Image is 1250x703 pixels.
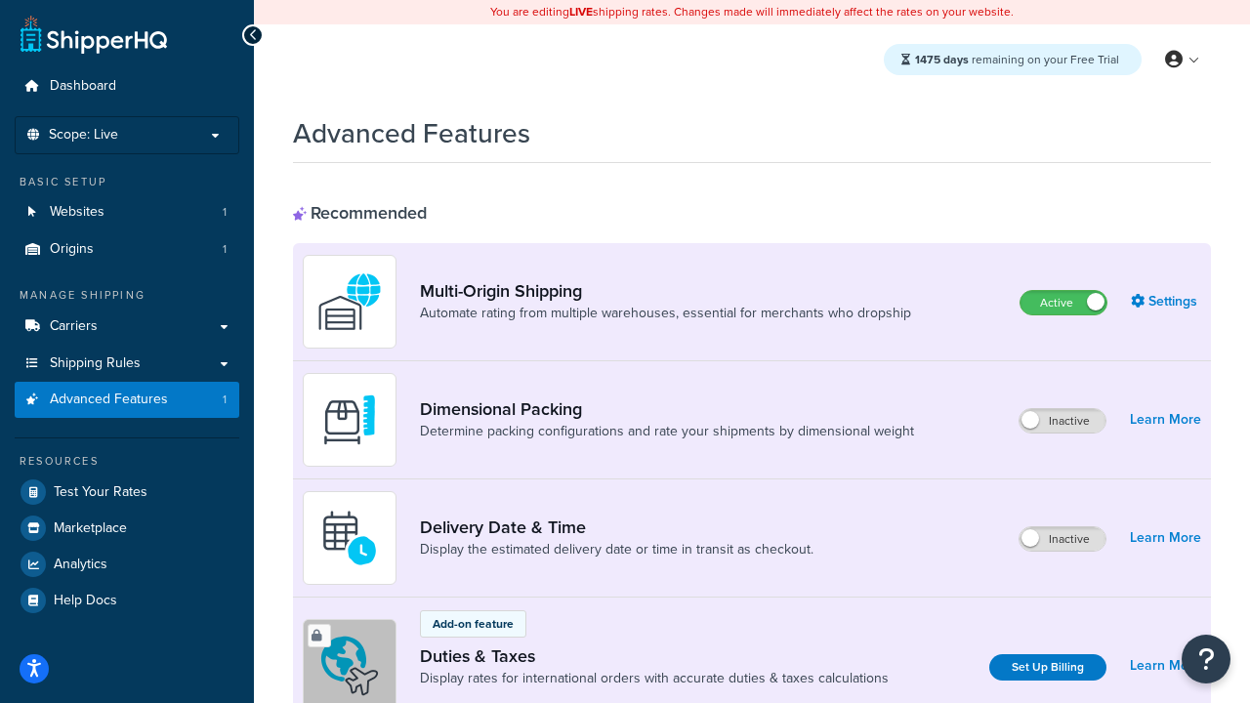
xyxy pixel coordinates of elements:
[315,386,384,454] img: DTVBYsAAAAAASUVORK5CYII=
[54,557,107,573] span: Analytics
[15,453,239,470] div: Resources
[420,645,889,667] a: Duties & Taxes
[223,204,227,221] span: 1
[915,51,969,68] strong: 1475 days
[15,68,239,104] a: Dashboard
[15,583,239,618] a: Help Docs
[420,280,911,302] a: Multi-Origin Shipping
[420,517,813,538] a: Delivery Date & Time
[420,422,914,441] a: Determine packing configurations and rate your shipments by dimensional weight
[15,231,239,268] li: Origins
[15,346,239,382] a: Shipping Rules
[569,3,593,21] b: LIVE
[1130,652,1201,680] a: Learn More
[293,202,427,224] div: Recommended
[15,231,239,268] a: Origins1
[420,304,911,323] a: Automate rating from multiple warehouses, essential for merchants who dropship
[223,392,227,408] span: 1
[989,654,1106,681] a: Set Up Billing
[1182,635,1230,683] button: Open Resource Center
[49,127,118,144] span: Scope: Live
[293,114,530,152] h1: Advanced Features
[420,540,813,559] a: Display the estimated delivery date or time in transit as checkout.
[1021,291,1106,314] label: Active
[50,204,104,221] span: Websites
[15,194,239,230] a: Websites1
[54,520,127,537] span: Marketplace
[915,51,1119,68] span: remaining on your Free Trial
[420,398,914,420] a: Dimensional Packing
[15,194,239,230] li: Websites
[1020,527,1105,551] label: Inactive
[315,268,384,336] img: WatD5o0RtDAAAAAElFTkSuQmCC
[54,484,147,501] span: Test Your Rates
[15,287,239,304] div: Manage Shipping
[315,504,384,572] img: gfkeb5ejjkALwAAAABJRU5ErkJggg==
[433,615,514,633] p: Add-on feature
[15,309,239,345] a: Carriers
[1130,406,1201,434] a: Learn More
[223,241,227,258] span: 1
[50,241,94,258] span: Origins
[50,355,141,372] span: Shipping Rules
[15,382,239,418] a: Advanced Features1
[54,593,117,609] span: Help Docs
[50,78,116,95] span: Dashboard
[15,382,239,418] li: Advanced Features
[15,547,239,582] a: Analytics
[1020,409,1105,433] label: Inactive
[50,318,98,335] span: Carriers
[1130,524,1201,552] a: Learn More
[15,174,239,190] div: Basic Setup
[15,475,239,510] a: Test Your Rates
[50,392,168,408] span: Advanced Features
[420,669,889,688] a: Display rates for international orders with accurate duties & taxes calculations
[1131,288,1201,315] a: Settings
[15,511,239,546] a: Marketplace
